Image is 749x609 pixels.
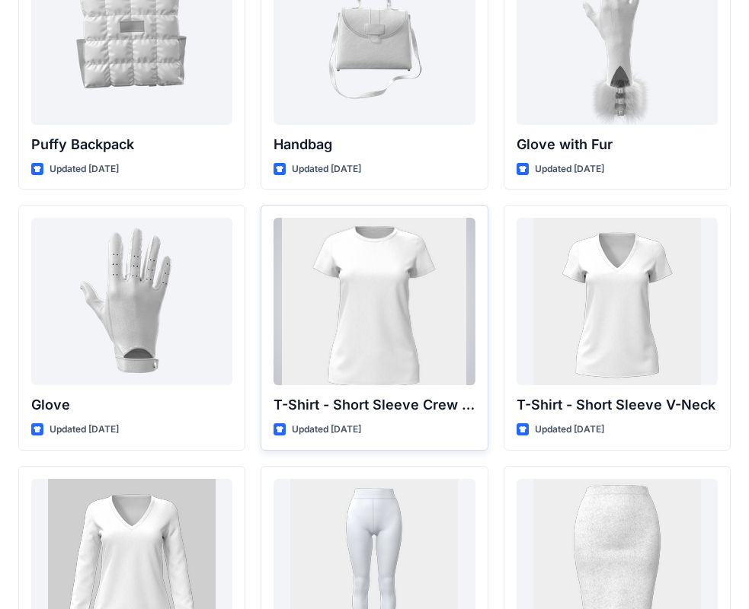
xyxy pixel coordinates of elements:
[50,161,119,177] p: Updated [DATE]
[292,161,361,177] p: Updated [DATE]
[517,394,718,416] p: T-Shirt - Short Sleeve V-Neck
[517,218,718,385] a: T-Shirt - Short Sleeve V-Neck
[535,422,604,438] p: Updated [DATE]
[274,134,475,155] p: Handbag
[274,218,475,385] a: T-Shirt - Short Sleeve Crew Neck
[31,134,232,155] p: Puffy Backpack
[31,394,232,416] p: Glove
[31,218,232,385] a: Glove
[50,422,119,438] p: Updated [DATE]
[274,394,475,416] p: T-Shirt - Short Sleeve Crew Neck
[535,161,604,177] p: Updated [DATE]
[292,422,361,438] p: Updated [DATE]
[517,134,718,155] p: Glove with Fur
